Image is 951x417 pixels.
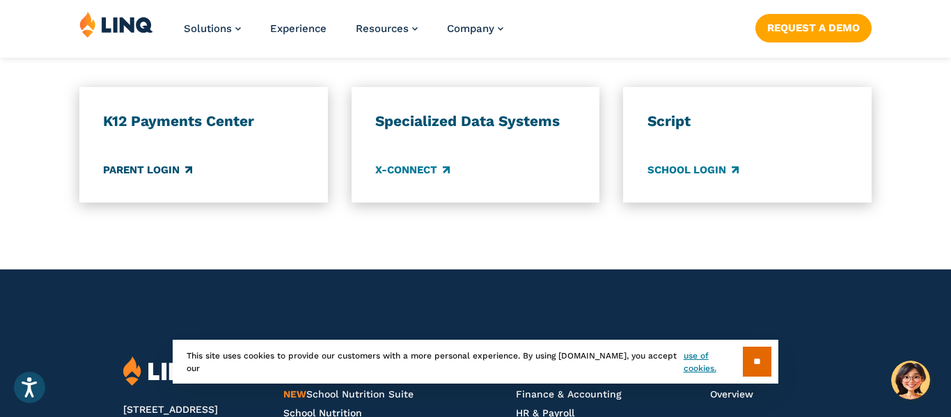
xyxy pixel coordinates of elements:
[103,112,304,131] h3: K12 Payments Center
[755,14,872,42] a: Request a Demo
[755,11,872,42] nav: Button Navigation
[184,11,503,57] nav: Primary Navigation
[647,162,739,178] a: School Login
[79,11,153,38] img: LINQ | K‑12 Software
[184,22,241,35] a: Solutions
[356,22,418,35] a: Resources
[647,112,848,131] h3: Script
[375,112,576,131] h3: Specialized Data Systems
[103,162,192,178] a: Parent Login
[173,340,778,384] div: This site uses cookies to provide our customers with a more personal experience. By using [DOMAIN...
[375,162,450,178] a: X-Connect
[447,22,503,35] a: Company
[184,22,232,35] span: Solutions
[684,349,743,375] a: use of cookies.
[891,361,930,400] button: Hello, have a question? Let’s chat.
[356,22,409,35] span: Resources
[447,22,494,35] span: Company
[123,356,207,386] img: LINQ | K‑12 Software
[270,22,327,35] a: Experience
